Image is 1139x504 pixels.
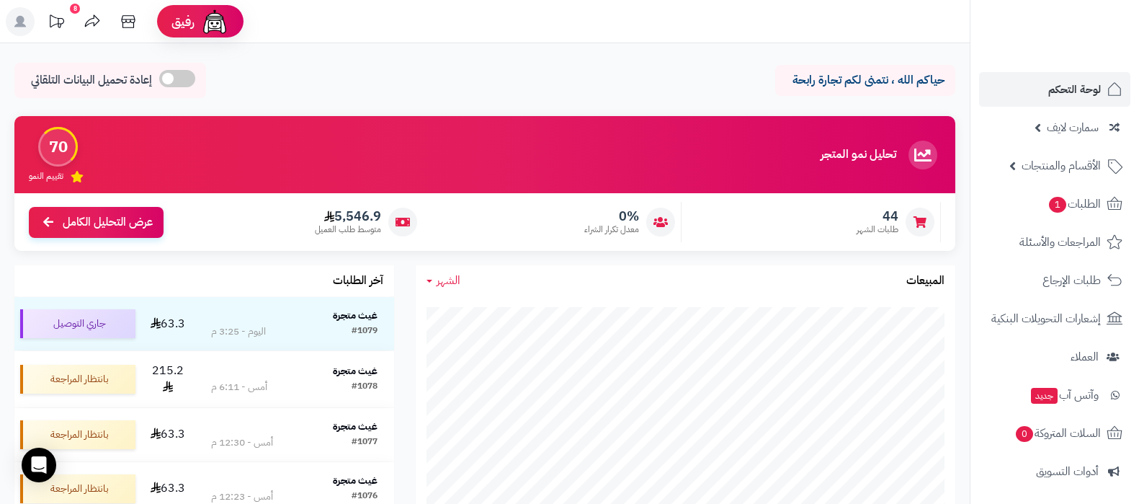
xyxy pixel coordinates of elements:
[437,272,460,289] span: الشهر
[333,363,378,379] strong: غيث متجرة
[333,275,383,288] h3: آخر الطلبات
[315,224,381,236] span: متوسط طلب العميل
[1029,385,1099,405] span: وآتس آب
[857,208,898,224] span: 44
[211,436,273,450] div: أمس - 12:30 م
[979,416,1130,451] a: السلات المتروكة0
[31,72,152,89] span: إعادة تحميل البيانات التلقائي
[1048,79,1101,100] span: لوحة التحكم
[857,224,898,236] span: طلبات الشهر
[979,225,1130,260] a: المراجعات والأسئلة
[352,436,378,450] div: #1077
[211,490,273,504] div: أمس - 12:23 م
[315,208,381,224] span: 5,546.9
[29,207,164,238] a: عرض التحليل الكامل
[70,4,80,14] div: 8
[20,309,135,338] div: جاري التوصيل
[20,474,135,503] div: بانتظار المراجعة
[1019,232,1101,252] span: المراجعات والأسئلة
[352,380,378,394] div: #1078
[979,378,1130,412] a: وآتس آبجديد
[141,297,195,350] td: 63.3
[200,7,229,36] img: ai-face.png
[38,7,74,40] a: تحديثات المنصة
[63,214,153,231] span: عرض التحليل الكامل
[1042,270,1101,291] span: طلبات الإرجاع
[29,170,63,182] span: تقييم النمو
[786,72,944,89] p: حياكم الله ، نتمنى لكم تجارة رابحة
[991,309,1101,329] span: إشعارات التحويلات البنكية
[1048,194,1101,214] span: الطلبات
[352,490,378,504] div: #1076
[141,408,195,461] td: 63.3
[584,224,639,236] span: معدل تكرار الشراء
[906,275,944,288] h3: المبيعات
[1071,347,1099,367] span: العملاء
[22,448,56,482] div: Open Intercom Messenger
[171,13,195,30] span: رفيق
[333,419,378,434] strong: غيث متجرة
[821,149,896,162] h3: تحليل نمو المتجر
[333,308,378,323] strong: غيث متجرة
[352,324,378,339] div: #1079
[979,187,1130,221] a: الطلبات1
[1048,196,1066,213] span: 1
[1014,423,1101,443] span: السلات المتروكة
[979,301,1130,336] a: إشعارات التحويلات البنكية
[1022,156,1101,176] span: الأقسام والمنتجات
[1036,461,1099,482] span: أدوات التسويق
[1047,118,1099,138] span: سمارت لايف
[333,473,378,488] strong: غيث متجرة
[979,340,1130,374] a: العملاء
[979,263,1130,298] a: طلبات الإرجاع
[1015,425,1033,442] span: 0
[211,324,266,339] div: اليوم - 3:25 م
[1041,26,1125,56] img: logo-2.png
[211,380,267,394] div: أمس - 6:11 م
[426,273,460,289] a: الشهر
[1031,388,1058,404] span: جديد
[141,351,195,407] td: 215.2
[20,420,135,449] div: بانتظار المراجعة
[979,454,1130,489] a: أدوات التسويق
[979,72,1130,107] a: لوحة التحكم
[584,208,639,224] span: 0%
[20,365,135,394] div: بانتظار المراجعة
